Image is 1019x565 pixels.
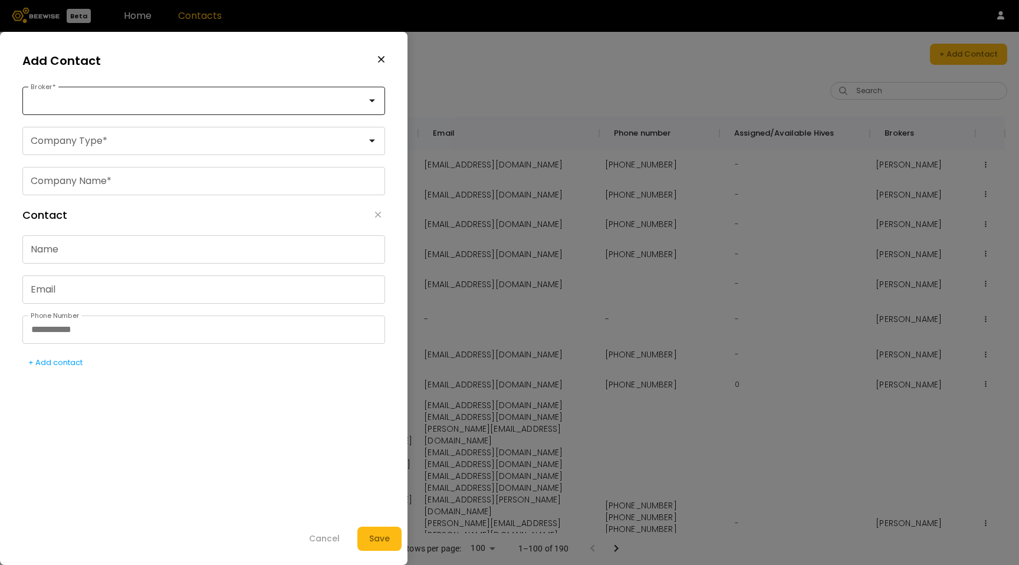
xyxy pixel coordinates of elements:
[22,210,67,221] h3: Contact
[22,353,88,372] button: + Add contact
[28,357,83,369] div: + Add contact
[309,533,340,545] div: Cancel
[22,55,101,67] h2: Add Contact
[357,527,402,551] button: Save
[371,209,385,221] button: Remove User
[297,527,351,551] button: Cancel
[369,533,390,545] div: Save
